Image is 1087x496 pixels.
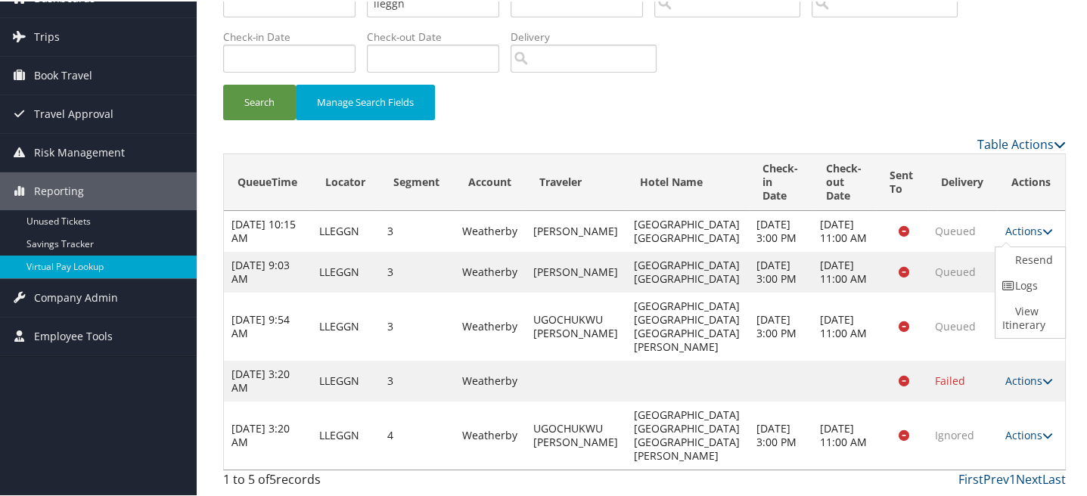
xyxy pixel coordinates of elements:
[34,17,60,54] span: Trips
[1005,222,1053,237] a: Actions
[526,209,627,250] td: [PERSON_NAME]
[935,222,976,237] span: Queued
[998,153,1065,209] th: Actions
[812,153,876,209] th: Check-out Date: activate to sort column ascending
[749,153,812,209] th: Check-in Date: activate to sort column ascending
[223,469,417,494] div: 1 to 5 of records
[34,132,125,170] span: Risk Management
[626,209,749,250] td: [GEOGRAPHIC_DATA] [GEOGRAPHIC_DATA]
[1005,426,1053,441] a: Actions
[380,291,454,359] td: 3
[34,55,92,93] span: Book Travel
[935,372,965,386] span: Failed
[749,291,812,359] td: [DATE] 3:00 PM
[749,209,812,250] td: [DATE] 3:00 PM
[269,470,276,486] span: 5
[526,291,627,359] td: UGOCHUKWU [PERSON_NAME]
[380,400,454,468] td: 4
[312,153,380,209] th: Locator: activate to sort column ascending
[626,250,749,291] td: [GEOGRAPHIC_DATA] [GEOGRAPHIC_DATA]
[935,318,976,332] span: Queued
[312,400,380,468] td: LLEGGN
[995,246,1061,271] a: Resend
[526,400,627,468] td: UGOCHUKWU [PERSON_NAME]
[380,153,454,209] th: Segment: activate to sort column ascending
[1009,470,1016,486] a: 1
[312,209,380,250] td: LLEGGN
[455,153,526,209] th: Account: activate to sort column ascending
[224,209,312,250] td: [DATE] 10:15 AM
[312,291,380,359] td: LLEGGN
[34,171,84,209] span: Reporting
[983,470,1009,486] a: Prev
[876,153,927,209] th: Sent To: activate to sort column ascending
[935,426,974,441] span: Ignored
[312,250,380,291] td: LLEGGN
[380,209,454,250] td: 3
[380,250,454,291] td: 3
[224,153,312,209] th: QueueTime: activate to sort column descending
[812,250,876,291] td: [DATE] 11:00 AM
[34,277,118,315] span: Company Admin
[749,250,812,291] td: [DATE] 3:00 PM
[526,250,627,291] td: [PERSON_NAME]
[995,271,1061,297] a: Logs
[224,400,312,468] td: [DATE] 3:20 AM
[958,470,983,486] a: First
[224,291,312,359] td: [DATE] 9:54 AM
[927,153,998,209] th: Delivery: activate to sort column ascending
[367,28,511,43] label: Check-out Date
[224,359,312,400] td: [DATE] 3:20 AM
[626,291,749,359] td: [GEOGRAPHIC_DATA] [GEOGRAPHIC_DATA] [GEOGRAPHIC_DATA][PERSON_NAME]
[380,359,454,400] td: 3
[526,153,627,209] th: Traveler: activate to sort column ascending
[812,209,876,250] td: [DATE] 11:00 AM
[1042,470,1066,486] a: Last
[1016,470,1042,486] a: Next
[455,359,526,400] td: Weatherby
[34,316,113,354] span: Employee Tools
[223,28,367,43] label: Check-in Date
[626,153,749,209] th: Hotel Name: activate to sort column ascending
[224,250,312,291] td: [DATE] 9:03 AM
[812,400,876,468] td: [DATE] 11:00 AM
[977,135,1066,151] a: Table Actions
[455,291,526,359] td: Weatherby
[935,263,976,277] span: Queued
[995,297,1061,336] a: View Itinerary
[812,291,876,359] td: [DATE] 11:00 AM
[455,250,526,291] td: Weatherby
[34,94,113,132] span: Travel Approval
[511,28,668,43] label: Delivery
[749,400,812,468] td: [DATE] 3:00 PM
[455,209,526,250] td: Weatherby
[455,400,526,468] td: Weatherby
[1005,372,1053,386] a: Actions
[626,400,749,468] td: [GEOGRAPHIC_DATA] [GEOGRAPHIC_DATA] [GEOGRAPHIC_DATA][PERSON_NAME]
[312,359,380,400] td: LLEGGN
[296,83,435,119] button: Manage Search Fields
[223,83,296,119] button: Search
